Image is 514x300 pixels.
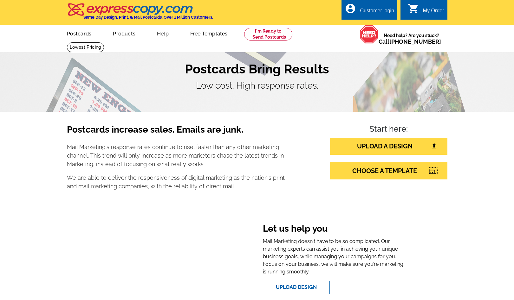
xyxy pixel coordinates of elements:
[360,8,394,17] div: Customer login
[263,238,405,276] p: Mail Marketing doesn't have to be so complicated. Our marketing experts can assist you in achievi...
[423,8,444,17] div: My Order
[408,3,419,14] i: shopping_cart
[67,79,447,92] p: Low cost. High response rates.
[330,124,447,135] h4: Start here:
[263,281,330,294] a: Upload Design
[67,143,285,168] p: Mail Marketing's response rates continue to rise, faster than any other marketing channel. This t...
[379,32,444,45] span: Need help? Are you stuck?
[67,8,213,20] a: Same Day Design, Print, & Mail Postcards. Over 1 Million Customers.
[147,26,179,41] a: Help
[379,38,441,45] span: Call
[180,26,238,41] a: Free Templates
[103,26,146,41] a: Products
[330,138,447,155] a: UPLOAD A DESIGN
[57,26,102,41] a: Postcards
[408,7,444,15] a: shopping_cart My Order
[263,223,405,235] h3: Let us help you
[389,38,441,45] a: [PHONE_NUMBER]
[109,218,244,299] iframe: Welcome To expresscopy
[345,3,356,14] i: account_circle
[67,61,447,77] h1: Postcards Bring Results
[67,124,285,140] h3: Postcards increase sales. Emails are junk.
[83,15,213,20] h4: Same Day Design, Print, & Mail Postcards. Over 1 Million Customers.
[345,7,394,15] a: account_circle Customer login
[360,25,379,44] img: help
[330,162,447,179] a: CHOOSE A TEMPLATE
[67,173,285,191] p: We are able to deliver the responsiveness of digital marketing as the nation's print and mail mar...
